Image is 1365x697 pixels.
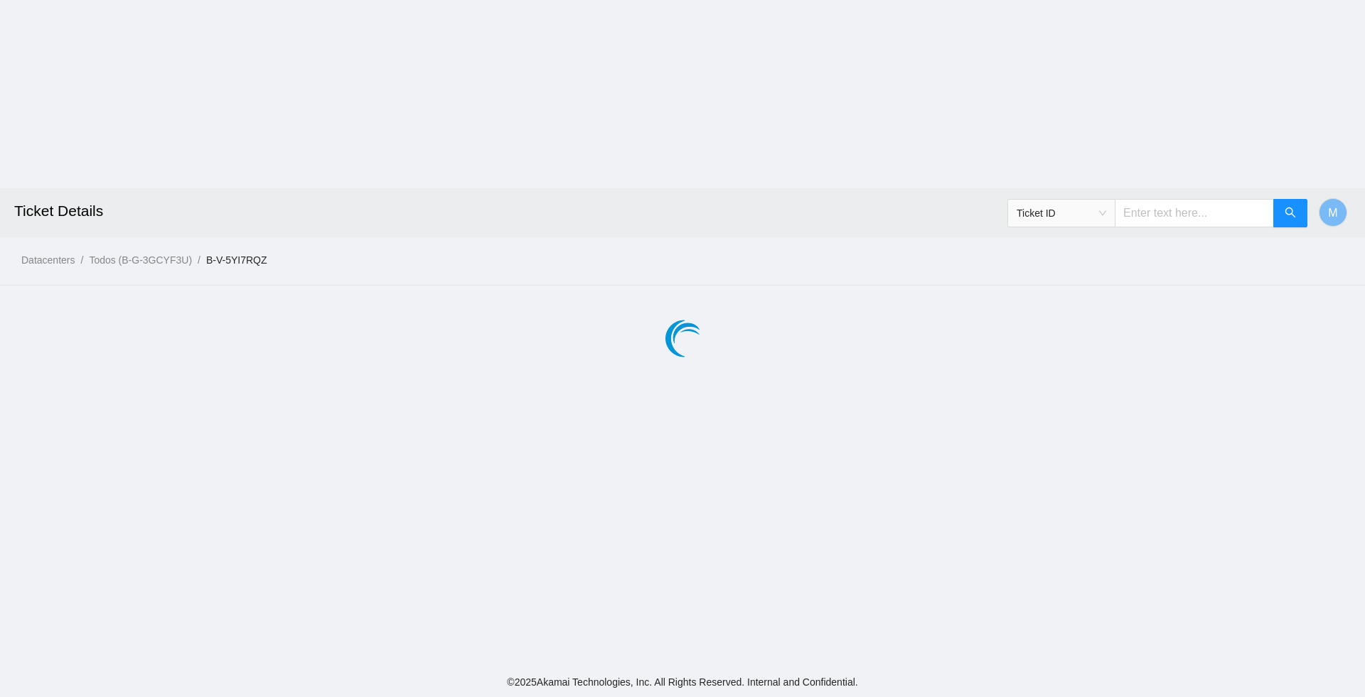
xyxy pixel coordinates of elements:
[1017,202,1106,224] span: Ticket ID
[1319,198,1347,227] button: M
[1115,199,1274,227] input: Enter text here...
[89,254,192,266] a: Todos (B-G-3GCYF3U)
[1328,204,1337,222] span: M
[198,254,200,266] span: /
[80,254,83,266] span: /
[1285,207,1296,220] span: search
[21,254,75,266] a: Datacenters
[1273,199,1307,227] button: search
[206,254,267,266] a: B-V-5YI7RQZ
[14,188,950,234] h2: Ticket Details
